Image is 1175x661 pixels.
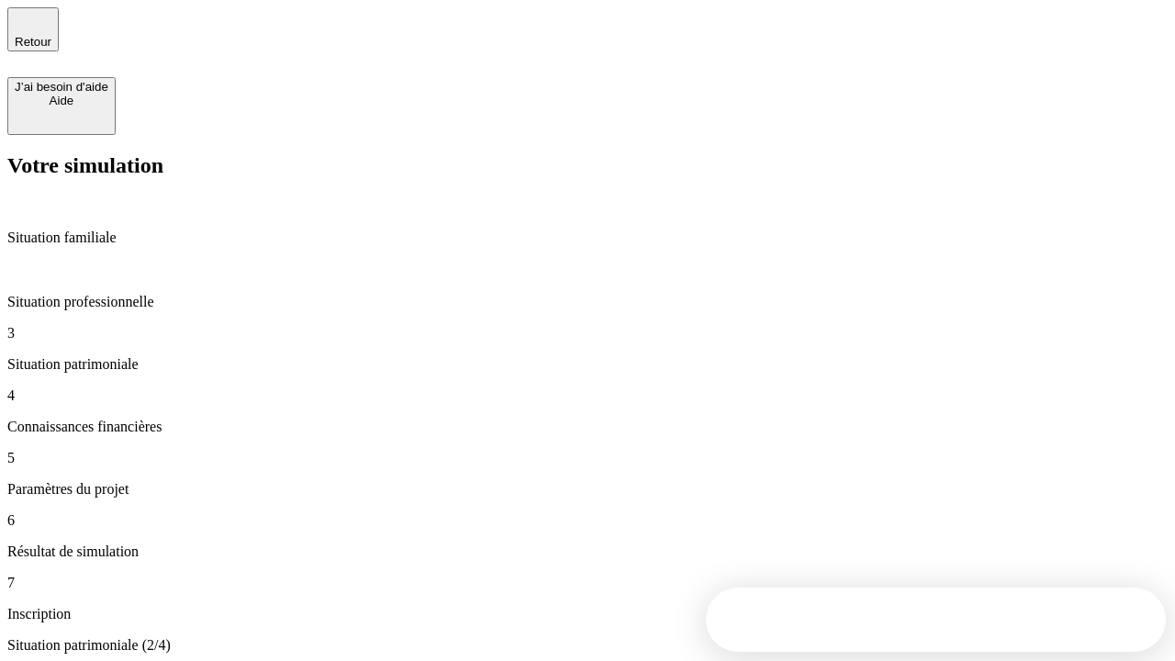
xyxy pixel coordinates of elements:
button: J’ai besoin d'aideAide [7,77,116,135]
p: 3 [7,325,1168,342]
p: Paramètres du projet [7,481,1168,498]
p: Situation professionnelle [7,294,1168,310]
p: Situation patrimoniale [7,356,1168,373]
p: 4 [7,387,1168,404]
p: Inscription [7,606,1168,622]
iframe: Intercom live chat discovery launcher [706,588,1166,652]
span: Retour [15,35,51,49]
p: 6 [7,512,1168,529]
p: Résultat de simulation [7,543,1168,560]
p: Situation patrimoniale (2/4) [7,637,1168,654]
p: Connaissances financières [7,419,1168,435]
p: 5 [7,450,1168,466]
div: Aide [15,94,108,107]
div: J’ai besoin d'aide [15,80,108,94]
p: Situation familiale [7,230,1168,246]
button: Retour [7,7,59,51]
iframe: Intercom live chat [1113,599,1157,643]
h2: Votre simulation [7,153,1168,178]
p: 7 [7,575,1168,591]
